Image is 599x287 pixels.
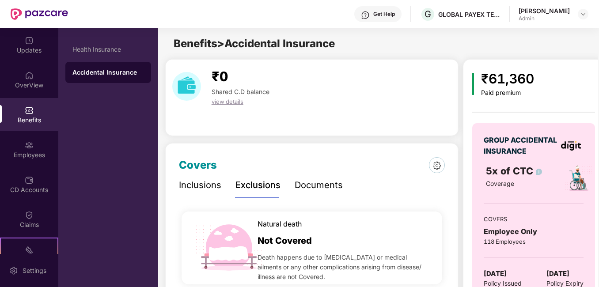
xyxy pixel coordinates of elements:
[373,11,395,18] div: Get Help
[25,141,34,150] img: svg+xml;base64,PHN2ZyBpZD0iRW1wbG95ZWVzIiB4bWxucz0iaHR0cDovL3d3dy53My5vcmcvMjAwMC9zdmciIHdpZHRoPS...
[174,37,335,50] span: Benefits > Accidental Insurance
[25,106,34,115] img: svg+xml;base64,PHN2ZyBpZD0iQmVuZWZpdHMiIHhtbG5zPSJodHRwOi8vd3d3LnczLm9yZy8yMDAwL3N2ZyIgd2lkdGg9Ij...
[484,268,507,279] span: [DATE]
[484,226,584,237] div: Employee Only
[484,237,584,246] div: 118 Employees
[25,71,34,80] img: svg+xml;base64,PHN2ZyBpZD0iSG9tZSIgeG1sbnM9Imh0dHA6Ly93d3cudzMub3JnLzIwMDAvc3ZnIiB3aWR0aD0iMjAiIG...
[258,234,312,248] span: Not Covered
[472,73,474,95] img: icon
[72,46,144,53] div: Health Insurance
[486,180,514,187] span: Coverage
[212,98,243,105] span: view details
[212,68,228,84] span: ₹0
[481,89,534,97] div: Paid premium
[179,178,221,192] div: Inclusions
[212,88,269,95] span: Shared C.D balance
[25,211,34,219] img: svg+xml;base64,PHN2ZyBpZD0iQ2xhaW0iIHhtbG5zPSJodHRwOi8vd3d3LnczLm9yZy8yMDAwL3N2ZyIgd2lkdGg9IjIwIi...
[295,178,343,192] div: Documents
[519,15,570,22] div: Admin
[564,164,593,193] img: policyIcon
[433,162,441,170] img: 6dce827fd94a5890c5f76efcf9a6403c.png
[486,165,542,177] span: 5x of CTC
[361,11,370,19] img: svg+xml;base64,PHN2ZyBpZD0iSGVscC0zMngzMiIgeG1sbnM9Imh0dHA6Ly93d3cudzMub3JnLzIwMDAvc3ZnIiB3aWR0aD...
[519,7,570,15] div: [PERSON_NAME]
[484,135,558,157] div: GROUP ACCIDENTAL INSURANCE
[235,178,281,192] div: Exclusions
[258,219,302,230] span: Natural death
[258,253,431,282] span: Death happens due to [MEDICAL_DATA] or medical ailments or any other complications arising from d...
[9,266,18,275] img: svg+xml;base64,PHN2ZyBpZD0iU2V0dGluZy0yMHgyMCIgeG1sbnM9Imh0dHA6Ly93d3cudzMub3JnLzIwMDAvc3ZnIiB3aW...
[425,9,431,19] span: G
[172,72,201,101] img: download
[72,68,144,77] div: Accidental Insurance
[192,211,265,284] img: icon
[580,11,587,18] img: svg+xml;base64,PHN2ZyBpZD0iRHJvcGRvd24tMzJ4MzIiIHhtbG5zPSJodHRwOi8vd3d3LnczLm9yZy8yMDAwL3N2ZyIgd2...
[561,141,581,151] img: insurerLogo
[25,245,34,254] img: svg+xml;base64,PHN2ZyB4bWxucz0iaHR0cDovL3d3dy53My5vcmcvMjAwMC9zdmciIHdpZHRoPSIyMSIgaGVpZ2h0PSIyMC...
[546,268,569,279] span: [DATE]
[25,36,34,45] img: svg+xml;base64,PHN2ZyBpZD0iVXBkYXRlZCIgeG1sbnM9Imh0dHA6Ly93d3cudzMub3JnLzIwMDAvc3ZnIiB3aWR0aD0iMj...
[484,215,584,223] div: COVERS
[179,157,217,174] div: Covers
[11,8,68,20] img: New Pazcare Logo
[25,176,34,185] img: svg+xml;base64,PHN2ZyBpZD0iQ0RfQWNjb3VudHMiIGRhdGEtbmFtZT0iQ0QgQWNjb3VudHMiIHhtbG5zPSJodHRwOi8vd3...
[536,169,542,175] img: info
[20,266,49,275] div: Settings
[481,68,534,89] div: ₹61,360
[438,10,500,19] div: GLOBAL PAYEX TECHNOLOGIES PRIVATE LIMITED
